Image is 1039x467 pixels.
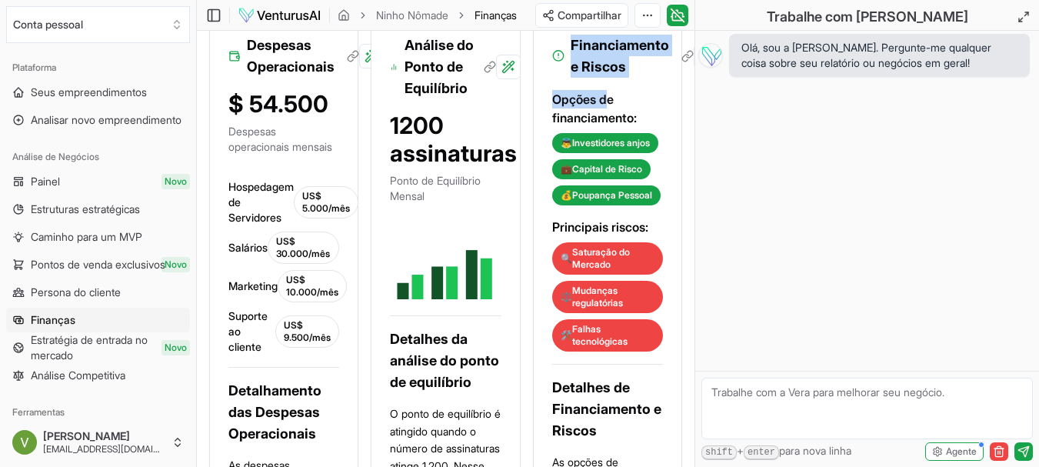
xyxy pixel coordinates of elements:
font: Agente [946,445,977,457]
font: Detalhes da análise do ponto de equilíbrio [390,331,499,390]
font: Ferramentas [12,406,65,418]
kbd: enter [744,445,779,460]
font: assinaturas [390,139,517,167]
font: Principais riscos: [552,219,648,235]
font: Ponto de Equilíbrio Mensal [390,174,481,202]
font: Salários [228,241,268,254]
font: Investidores anjos [572,137,650,148]
font: 💰 [561,189,572,201]
font: Seus empreendimentos [31,85,147,98]
font: 💼 [561,163,572,175]
font: Financiamento e Riscos [571,37,669,75]
font: [EMAIL_ADDRESS][DOMAIN_NAME] [43,443,193,455]
font: Caminho para um MVP [31,230,142,243]
button: Agente [925,442,984,461]
font: ⚖️ [561,291,572,302]
font: Plataforma [12,62,56,73]
font: Compartilhar [558,8,621,22]
font: Suporte ao cliente [228,309,268,353]
a: Análise Competitiva [6,363,190,388]
img: ACg8ocJ7voaAojrJCvYFzH4N1Q-E0uZeVVR-obeUjmd7Thuu27jw_w=s96-c [12,430,37,455]
font: Novo [165,342,187,353]
font: US$ 10.000/mês [286,274,338,298]
font: Estruturas estratégicas [31,202,140,215]
font: + [737,444,744,457]
font: 🛠️ [561,329,572,341]
font: [PERSON_NAME] [43,429,130,442]
font: Análise Competitiva [31,369,125,382]
font: Pontos de venda exclusivos [31,258,165,271]
a: Pontos de venda exclusivosNovo [6,252,190,277]
font: Ninho Nômade [376,8,448,22]
font: US$ 30.000/mês [276,235,330,259]
font: Finanças [475,8,517,22]
button: Compartilhar [535,3,628,28]
button: Selecione uma organização [6,6,190,43]
font: Persona do cliente [31,285,121,299]
font: Detalhamento das Despesas Operacionais [228,382,321,442]
font: Análise de Negócios [12,151,99,162]
img: logotipo [238,6,321,25]
button: [PERSON_NAME][EMAIL_ADDRESS][DOMAIN_NAME] [6,424,190,461]
font: Analisar novo empreendimento [31,113,181,126]
font: Despesas Operacionais [247,37,335,75]
a: Analisar novo empreendimento [6,108,190,132]
font: US$ 5.000/mês [302,190,350,214]
kbd: shift [701,445,737,460]
font: Capital de Risco [572,163,642,175]
font: Saturação do Mercado [572,246,630,270]
font: Conta pessoal [13,18,83,31]
font: 🔍 [561,252,572,264]
span: Finanças [475,8,517,23]
font: Poupança Pessoal [572,189,652,201]
font: Trabalhe com [PERSON_NAME] [767,8,968,25]
font: $ 54.500 [228,90,328,118]
font: Olá, sou a [PERSON_NAME]. Pergunte-me qualquer coisa sobre seu relatório ou negócios em geral! [741,41,991,69]
font: Despesas operacionais mensais [228,125,332,153]
font: Painel [31,175,60,188]
font: para nova linha [779,444,851,457]
font: Marketing [228,279,278,292]
a: PainelNovo [6,169,190,194]
font: 1200 [390,112,444,139]
a: Estruturas estratégicas [6,197,190,222]
a: Caminho para um MVP [6,225,190,249]
font: US$ 9.500/mês [284,319,331,343]
a: Seus empreendimentos [6,80,190,105]
a: Finanças [6,308,190,332]
a: Persona do cliente [6,280,190,305]
font: Análise do Ponto de Equilíbrio [405,37,474,96]
img: Vera [698,43,723,68]
font: Detalhes de Financiamento e Riscos [552,379,661,439]
font: Novo [165,259,187,270]
nav: migalha de pão [338,8,517,23]
font: Falhas tecnológicas [572,323,628,347]
font: Opções de financiamento: [552,92,637,125]
font: Hospedagem de Servidores [228,180,294,224]
font: Mudanças regulatórias [572,285,623,309]
font: 👼 [561,137,572,148]
a: Ninho Nômade [376,8,448,23]
a: Estratégia de entrada no mercadoNovo [6,335,190,360]
font: Novo [165,175,187,187]
font: Finanças [31,313,75,326]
